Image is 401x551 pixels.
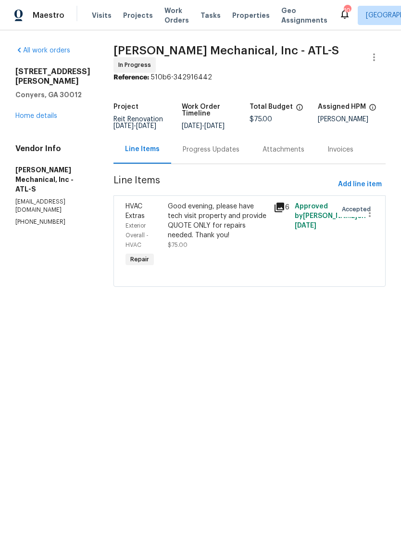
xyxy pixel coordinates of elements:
span: - [113,123,156,129]
p: [PHONE_NUMBER] [15,218,90,226]
p: [EMAIL_ADDRESS][DOMAIN_NAME] [15,198,90,214]
span: Visits [92,11,112,20]
h5: Conyers, GA 30012 [15,90,90,100]
span: Properties [232,11,270,20]
span: Projects [123,11,153,20]
div: Invoices [327,145,353,154]
b: Reference: [113,74,149,81]
span: - [182,123,225,129]
a: All work orders [15,47,70,54]
div: 104 [344,6,351,15]
span: Repair [126,255,153,264]
span: Reit Renovation [113,116,163,129]
h5: Project [113,103,138,110]
h5: Total Budget [250,103,293,110]
span: [DATE] [204,123,225,129]
h4: Vendor Info [15,144,90,154]
span: $75.00 [250,116,272,123]
span: Tasks [200,12,221,19]
span: Add line item [338,179,382,191]
span: In Progress [118,60,155,70]
h2: [STREET_ADDRESS][PERSON_NAME] [15,67,90,86]
span: Maestro [33,11,64,20]
button: Add line item [334,176,386,193]
h5: Work Order Timeline [182,103,250,117]
span: Exterior Overall - HVAC [125,223,149,248]
div: Progress Updates [183,145,239,154]
span: [DATE] [136,123,156,129]
span: The hpm assigned to this work order. [369,103,376,116]
span: Accepted [342,205,375,214]
span: HVAC Extras [125,203,145,219]
div: Attachments [263,145,304,154]
div: [PERSON_NAME] [318,116,386,123]
span: [PERSON_NAME] Mechanical, Inc - ATL-S [113,45,339,56]
span: Work Orders [164,6,189,25]
div: 510b6-342916442 [113,73,386,82]
span: [DATE] [182,123,202,129]
div: Good evening, please have tech visit property and provide QUOTE ONLY for repairs needed. Thank you! [168,202,268,240]
h5: [PERSON_NAME] Mechanical, Inc - ATL-S [15,165,90,194]
span: [DATE] [113,123,134,129]
span: Line Items [113,176,334,193]
span: $75.00 [168,242,188,248]
div: 6 [274,202,289,213]
h5: Assigned HPM [318,103,366,110]
span: Approved by [PERSON_NAME] on [295,203,366,229]
span: Geo Assignments [281,6,327,25]
span: [DATE] [295,222,316,229]
a: Home details [15,113,57,119]
span: The total cost of line items that have been proposed by Opendoor. This sum includes line items th... [296,103,303,116]
div: Line Items [125,144,160,154]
